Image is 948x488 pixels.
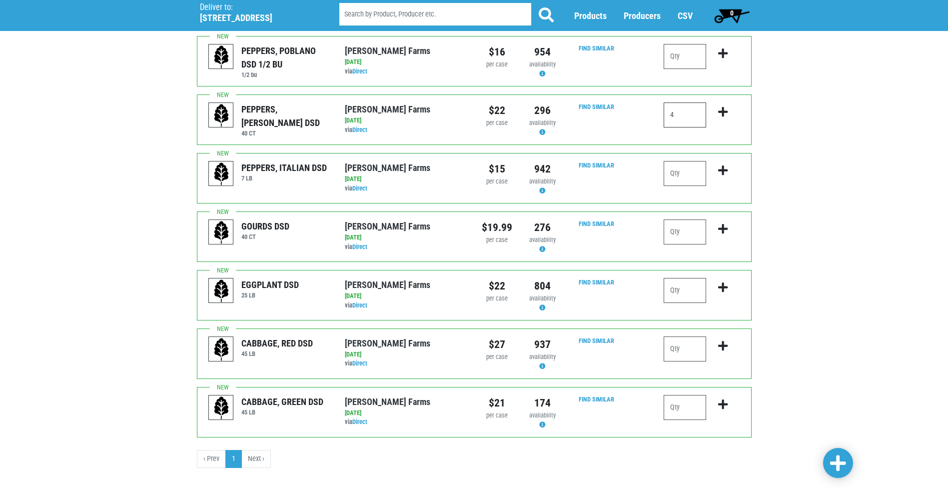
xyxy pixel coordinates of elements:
[345,408,466,418] div: [DATE]
[529,294,556,302] span: availability
[241,233,289,240] h6: 40 CT
[482,411,512,420] div: per case
[482,161,512,177] div: $15
[241,174,327,182] h6: 7 LB
[241,129,330,137] h6: 40 CT
[241,102,330,129] div: PEPPERS, [PERSON_NAME] DSD
[345,125,466,135] div: via
[730,9,734,17] span: 0
[529,177,556,185] span: availability
[579,44,614,52] a: Find Similar
[352,243,367,250] a: Direct
[209,278,234,303] img: placeholder-variety-43d6402dacf2d531de610a020419775a.svg
[345,279,430,290] a: [PERSON_NAME] Farms
[664,102,706,127] input: Qty
[241,278,299,291] div: EGGPLANT DSD
[527,278,558,294] div: 804
[678,10,693,21] a: CSV
[352,418,367,425] a: Direct
[527,395,558,411] div: 174
[527,161,558,177] div: 942
[241,291,299,299] h6: 25 LB
[241,408,323,416] h6: 45 LB
[345,174,466,184] div: [DATE]
[482,44,512,60] div: $16
[527,102,558,118] div: 296
[352,184,367,192] a: Direct
[482,102,512,118] div: $22
[527,219,558,235] div: 276
[664,219,706,244] input: Qty
[527,336,558,352] div: 937
[209,220,234,245] img: placeholder-variety-43d6402dacf2d531de610a020419775a.svg
[345,116,466,125] div: [DATE]
[579,103,614,110] a: Find Similar
[345,291,466,301] div: [DATE]
[241,71,330,78] h6: 1/2 bu
[482,118,512,128] div: per case
[482,294,512,303] div: per case
[352,359,367,367] a: Direct
[482,278,512,294] div: $22
[345,104,430,114] a: [PERSON_NAME] Farms
[345,67,466,76] div: via
[529,353,556,360] span: availability
[209,161,234,186] img: placeholder-variety-43d6402dacf2d531de610a020419775a.svg
[345,396,430,407] a: [PERSON_NAME] Farms
[241,44,330,71] div: PEPPERS, POBLANO DSD 1/2 BU
[345,417,466,427] div: via
[352,126,367,133] a: Direct
[345,350,466,359] div: [DATE]
[345,162,430,173] a: [PERSON_NAME] Farms
[579,278,614,286] a: Find Similar
[345,45,430,56] a: [PERSON_NAME] Farms
[200,12,314,23] h5: [STREET_ADDRESS]
[574,10,607,21] a: Products
[482,177,512,186] div: per case
[664,336,706,361] input: Qty
[710,5,754,25] a: 0
[345,57,466,67] div: [DATE]
[624,10,661,21] a: Producers
[352,301,367,309] a: Direct
[345,184,466,193] div: via
[209,395,234,420] img: placeholder-variety-43d6402dacf2d531de610a020419775a.svg
[200,2,314,12] p: Deliver to:
[241,395,323,408] div: CABBAGE, GREEN DSD
[529,411,556,419] span: availability
[527,44,558,60] div: 954
[664,395,706,420] input: Qty
[345,221,430,231] a: [PERSON_NAME] Farms
[197,450,752,468] nav: pager
[482,395,512,411] div: $21
[345,301,466,310] div: via
[482,336,512,352] div: $27
[209,103,234,128] img: placeholder-variety-43d6402dacf2d531de610a020419775a.svg
[579,337,614,344] a: Find Similar
[241,161,327,174] div: PEPPERS, ITALIAN DSD
[579,220,614,227] a: Find Similar
[529,119,556,126] span: availability
[241,350,313,357] h6: 45 LB
[345,242,466,252] div: via
[579,161,614,169] a: Find Similar
[225,450,242,468] a: 1
[339,3,531,25] input: Search by Product, Producer etc.
[482,352,512,362] div: per case
[482,235,512,245] div: per case
[482,60,512,69] div: per case
[345,338,430,348] a: [PERSON_NAME] Farms
[664,278,706,303] input: Qty
[345,233,466,242] div: [DATE]
[482,219,512,235] div: $19.99
[241,336,313,350] div: CABBAGE, RED DSD
[345,359,466,368] div: via
[579,395,614,403] a: Find Similar
[529,236,556,243] span: availability
[352,67,367,75] a: Direct
[529,60,556,68] span: availability
[664,44,706,69] input: Qty
[664,161,706,186] input: Qty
